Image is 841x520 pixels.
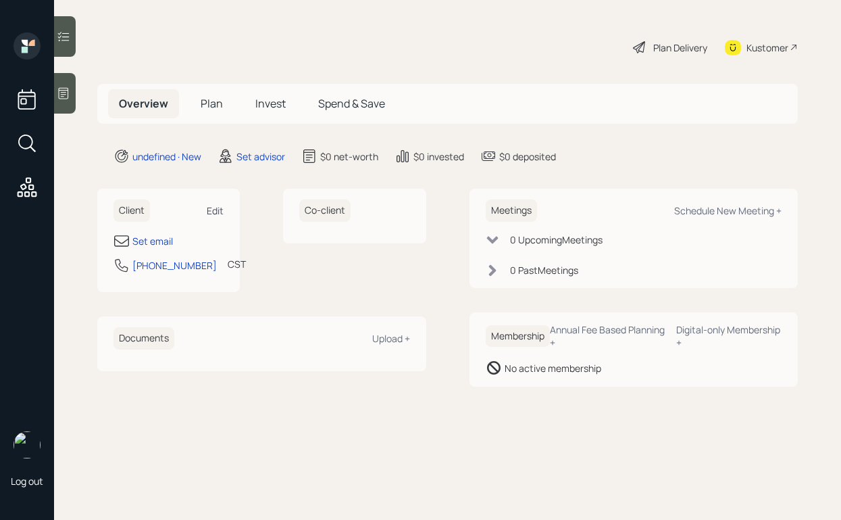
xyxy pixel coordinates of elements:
div: Set email [132,234,173,248]
span: Spend & Save [318,96,385,111]
div: Kustomer [746,41,788,55]
div: Upload + [372,332,410,345]
div: $0 net-worth [320,149,378,164]
div: 0 Upcoming Meeting s [510,233,603,247]
div: Digital-only Membership + [676,323,782,349]
h6: Membership [486,325,550,348]
div: No active membership [505,361,601,375]
span: Invest [255,96,286,111]
h6: Co-client [299,199,351,222]
div: Annual Fee Based Planning + [550,323,665,349]
span: Plan [201,96,223,111]
div: 0 Past Meeting s [510,263,578,277]
h6: Meetings [486,199,537,222]
span: Overview [119,96,168,111]
div: Schedule New Meeting + [674,204,782,217]
div: CST [228,257,246,271]
div: Edit [207,204,224,217]
h6: Client [113,199,150,222]
div: $0 deposited [499,149,556,164]
div: Log out [11,475,43,488]
h6: Documents [113,327,174,350]
img: robby-grisanti-headshot.png [14,431,41,458]
div: undefined · New [132,149,201,164]
div: $0 invested [413,149,464,164]
div: Plan Delivery [653,41,707,55]
div: Set advisor [236,149,285,164]
div: [PHONE_NUMBER] [132,258,217,273]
